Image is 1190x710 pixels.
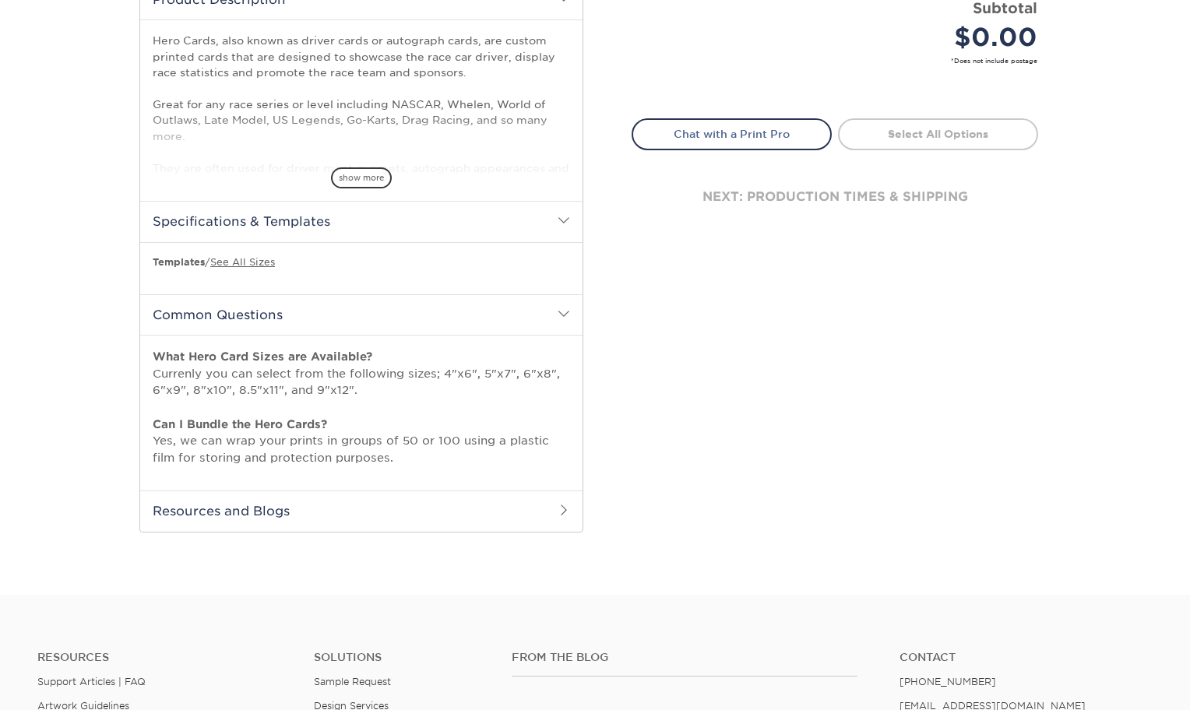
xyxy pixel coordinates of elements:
[140,201,583,241] h2: Specifications & Templates
[140,490,583,531] h2: Resources and Blogs
[838,118,1038,149] a: Select All Options
[900,651,1153,664] a: Contact
[314,676,391,687] a: Sample Request
[140,294,583,335] h2: Common Questions
[153,256,205,268] b: Templates
[900,676,996,687] a: [PHONE_NUMBER]
[847,19,1037,56] div: $0.00
[314,651,488,664] h4: Solutions
[37,676,146,687] a: Support Articles | FAQ
[153,350,372,363] strong: What Hero Card Sizes are Available?
[153,348,570,466] p: Currenly you can select from the following sizes; 4"x6", 5"x7", 6"x8", 6"x9", 8"x10", 8.5"x11", a...
[37,651,290,664] h4: Resources
[644,56,1037,65] small: *Does not include postage
[632,150,1038,244] div: next: production times & shipping
[512,651,857,664] h4: From the Blog
[632,118,832,149] a: Chat with a Print Pro
[153,255,570,269] p: /
[153,417,327,431] strong: Can I Bundle the Hero Cards?
[153,33,570,286] p: Hero Cards, also known as driver cards or autograph cards, are custom printed cards that are desi...
[331,167,392,188] span: show more
[210,256,275,268] a: See All Sizes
